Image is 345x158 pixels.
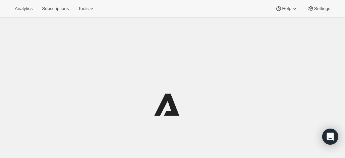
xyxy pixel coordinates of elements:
[271,4,302,13] button: Help
[314,6,330,11] span: Settings
[322,129,338,145] div: Open Intercom Messenger
[74,4,99,13] button: Tools
[282,6,291,11] span: Help
[303,4,334,13] button: Settings
[78,6,89,11] span: Tools
[38,4,73,13] button: Subscriptions
[42,6,69,11] span: Subscriptions
[15,6,33,11] span: Analytics
[11,4,37,13] button: Analytics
